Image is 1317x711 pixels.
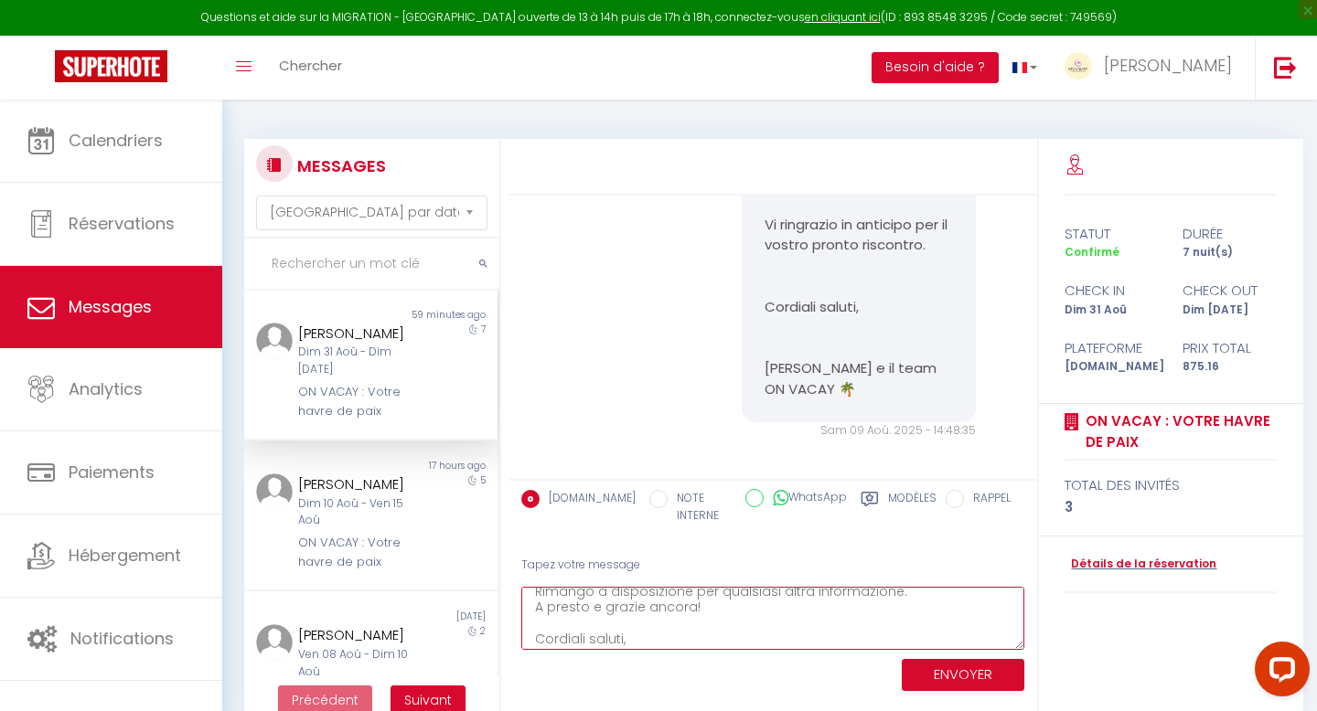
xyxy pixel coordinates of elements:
div: 875.16 [1171,358,1289,376]
div: [PERSON_NAME] [298,323,422,345]
span: Réservations [69,212,175,235]
div: Ven 08 Aoû - Dim 10 Aoû [298,646,422,681]
label: [DOMAIN_NAME] [540,490,636,510]
label: NOTE INTERNE [668,490,732,525]
div: Tapez votre message [521,543,1025,588]
span: [PERSON_NAME] [1104,54,1232,77]
a: en cliquant ici [805,9,881,25]
iframe: LiveChat chat widget [1240,634,1317,711]
label: Modèles [888,490,937,527]
label: RAPPEL [964,490,1011,510]
span: 7 [481,323,486,336]
div: [DOMAIN_NAME] [1053,358,1171,376]
span: Analytics [69,377,143,400]
div: [PERSON_NAME] [298,473,422,495]
span: Confirmé [1065,244,1119,260]
div: Dim 31 Aoû - Dim [DATE] [298,344,422,378]
a: Détails de la réservation [1065,556,1216,573]
a: ... [PERSON_NAME] [1051,36,1255,100]
div: check in [1053,280,1171,302]
span: 5 [480,473,486,487]
span: Messages [69,295,152,318]
div: total des invités [1065,474,1277,496]
p: [PERSON_NAME] e il team ON VACAY 🌴 [765,358,952,399]
span: Calendriers [69,129,163,152]
div: [DATE] [370,610,497,624]
div: check out [1171,280,1289,302]
span: 2 [480,624,486,638]
div: Sam 09 Aoû. 2025 - 14:48:35 [742,422,975,440]
div: ON VACAY : Votre havre de paix [298,383,422,420]
a: Chercher [265,36,356,100]
div: [PERSON_NAME] [298,624,422,646]
button: Besoin d'aide ? [872,52,999,83]
div: 59 minutes ago [370,308,497,323]
div: Plateforme [1053,337,1171,359]
p: Cordiali saluti, [765,297,952,318]
span: Hébergement [69,544,181,567]
div: Dim [DATE] [1171,302,1289,319]
img: logout [1274,56,1297,79]
div: Dim 10 Aoû - Ven 15 Aoû [298,495,422,530]
div: 17 hours ago [370,459,497,473]
label: WhatsApp [764,489,847,509]
span: Paiements [69,461,155,483]
a: ON VACAY : Votre havre de paix [1079,410,1277,453]
span: Précédent [292,691,359,709]
div: durée [1171,223,1289,245]
input: Rechercher un mot clé [244,239,499,290]
p: Vi ringrazio in anticipo per il vostro pronto riscontro. [765,215,952,256]
img: Super Booking [55,50,167,82]
div: Prix total [1171,337,1289,359]
div: 3 [1065,496,1277,518]
img: ... [256,473,293,510]
button: ENVOYER [902,659,1024,691]
div: ON VACAY : Votre havre de paix [298,534,422,571]
img: ... [256,323,293,359]
span: Chercher [279,56,342,75]
div: statut [1053,223,1171,245]
h3: MESSAGES [293,145,386,186]
div: 7 nuit(s) [1171,244,1289,261]
img: ... [256,624,293,661]
img: ... [1065,52,1092,80]
span: Suivant [404,691,452,709]
span: Notifications [70,627,174,650]
div: Dim 31 Aoû [1053,302,1171,319]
